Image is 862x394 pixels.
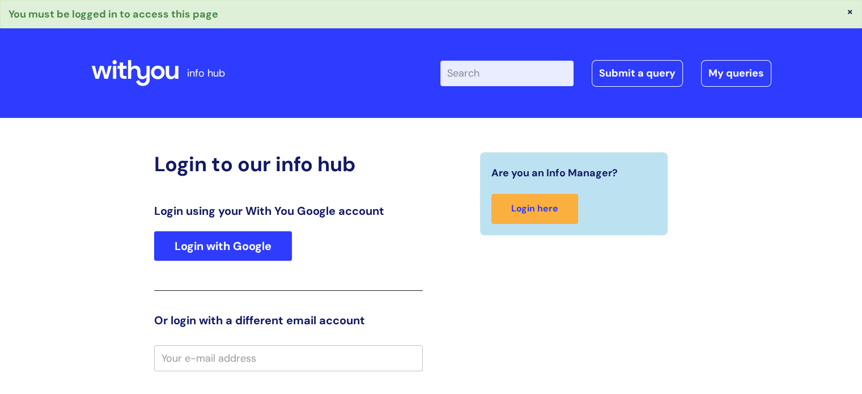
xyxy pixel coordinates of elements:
a: Login here [491,194,578,224]
span: Are you an Info Manager? [491,164,618,182]
button: × [847,6,853,16]
h2: Login to our info hub [154,152,423,176]
h3: Or login with a different email account [154,313,423,327]
a: My queries [701,60,771,86]
a: Login with Google [154,231,292,261]
input: Search [440,61,574,86]
h3: Login using your With You Google account [154,204,423,218]
input: Your e-mail address [154,345,423,371]
a: Submit a query [592,60,683,86]
p: info hub [187,64,225,82]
